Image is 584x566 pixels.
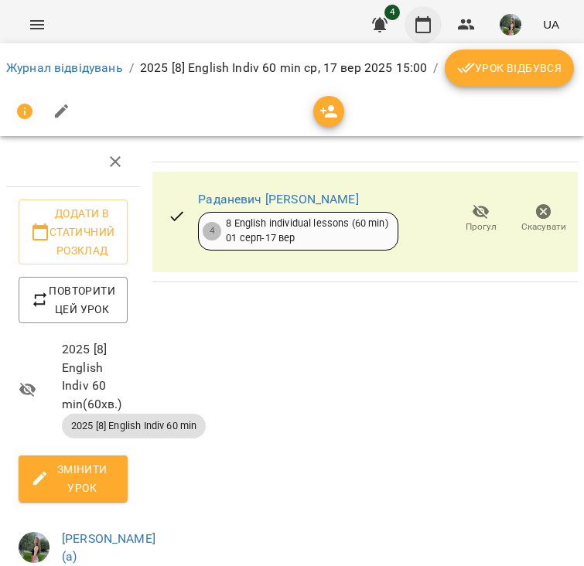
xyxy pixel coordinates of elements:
a: [PERSON_NAME] (а) [62,531,155,564]
div: 4 [203,222,221,240]
span: Прогул [466,220,497,234]
nav: breadcrumb [6,49,578,87]
button: Скасувати [512,197,575,240]
button: UA [537,10,565,39]
a: Журнал відвідувань [6,60,123,75]
div: 8 English individual lessons (60 min) 01 серп - 17 вер [226,217,388,245]
button: Повторити цей урок [19,277,128,323]
span: Скасувати [521,220,566,234]
span: Змінити урок [31,460,115,497]
span: 2025 [8] English Indiv 60 min ( 60 хв. ) [62,340,128,413]
img: c0e52ca214e23f1dcb7d1c5ba6b1c1a3.jpeg [500,14,521,36]
a: Раданевич [PERSON_NAME] [198,192,358,206]
li: / [433,59,438,77]
li: / [129,59,134,77]
button: Додати в статичний розклад [19,199,128,264]
button: Змінити урок [19,455,128,502]
button: Урок відбувся [445,49,575,87]
img: c0e52ca214e23f1dcb7d1c5ba6b1c1a3.jpeg [19,532,50,563]
span: UA [543,16,559,32]
button: Menu [19,6,56,43]
button: Прогул [449,197,512,240]
p: 2025 [8] English Indiv 60 min ср, 17 вер 2025 15:00 [140,59,428,77]
span: 4 [384,5,400,20]
span: Додати в статичний розклад [31,204,115,260]
span: 2025 [8] English Indiv 60 min [62,419,206,433]
span: Урок відбувся [457,59,562,77]
span: Повторити цей урок [31,281,115,319]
